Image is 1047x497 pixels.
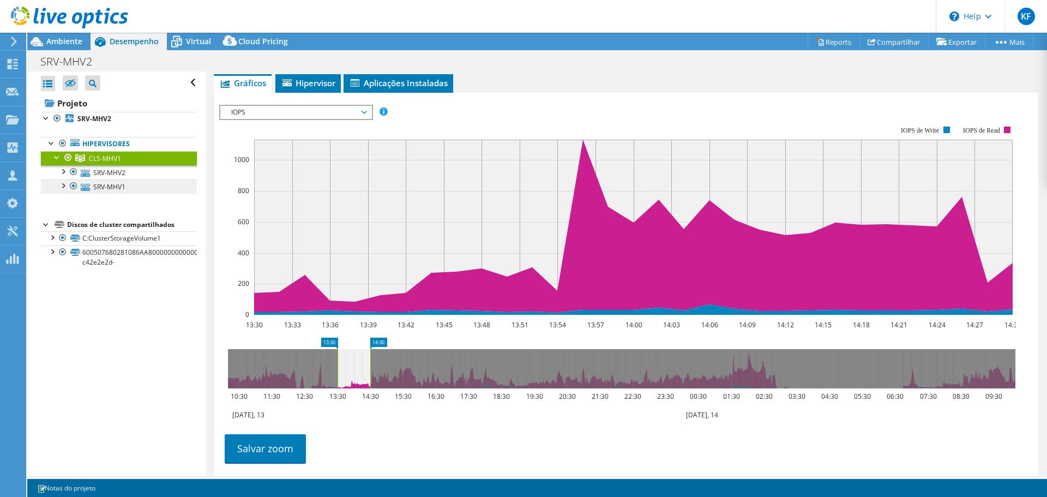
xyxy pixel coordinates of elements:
text: 19:30 [526,392,543,401]
text: 08:30 [953,392,970,401]
a: Compartilhar [859,33,929,50]
span: IOPS [226,106,366,119]
a: SRV-MHV1 [41,179,197,194]
text: 04:30 [821,392,838,401]
text: 13:42 [398,320,414,330]
text: 1000 [234,155,249,164]
text: 15:30 [395,392,412,401]
text: 800 [238,186,249,195]
text: 0 [245,310,249,319]
text: 14:06 [701,320,718,330]
h1: SRV-MHV2 [35,56,109,68]
text: 14:27 [966,320,983,330]
a: 600507680281086AA800000000000001-c42e2e2d- [41,245,197,270]
span: Ambiente [46,36,82,46]
text: 20:30 [559,392,576,401]
text: 16:30 [428,392,444,401]
text: 14:03 [663,320,680,330]
a: Mais [985,33,1033,50]
a: Reports [808,33,860,50]
a: Notas do projeto [29,481,103,495]
text: 23:30 [657,392,674,401]
a: Salvar zoom [225,434,306,463]
text: 02:30 [756,392,773,401]
text: 21:30 [592,392,609,401]
text: 18:30 [493,392,510,401]
a: Exportar [928,33,985,50]
text: 200 [238,279,249,288]
text: 13:57 [587,320,604,330]
text: 00:30 [690,392,707,401]
div: Discos de cluster compartilhados [67,218,197,231]
text: 05:30 [854,392,871,401]
span: Desempenho [110,36,159,46]
a: Hipervisores [41,137,197,151]
text: 600 [238,217,249,226]
a: SRV-MHV2 [41,112,197,126]
text: 13:48 [473,320,490,330]
text: 14:12 [777,320,794,330]
text: 06:30 [887,392,904,401]
text: 13:39 [360,320,377,330]
text: IOPS de Read [963,127,1000,134]
text: 13:54 [549,320,566,330]
text: 13:30 [246,320,263,330]
b: SRV-MHV2 [77,114,111,123]
text: 14:00 [625,320,642,330]
text: 13:51 [512,320,528,330]
a: CLS-MHV1 [41,151,197,165]
text: 14:30 [362,392,379,401]
text: 400 [238,248,249,258]
text: 07:30 [920,392,937,401]
a: Projeto [41,94,197,112]
text: 11:30 [263,392,280,401]
text: 22:30 [624,392,641,401]
text: 14:15 [815,320,832,330]
span: Aplicações Instaladas [349,77,448,88]
text: 13:30 [329,392,346,401]
text: 13:45 [436,320,453,330]
text: 14:21 [890,320,907,330]
text: 12:30 [296,392,313,401]
span: KF [1018,8,1035,25]
text: 14:18 [853,320,870,330]
a: SRV-MHV2 [41,165,197,179]
text: 13:33 [284,320,301,330]
text: 14:24 [929,320,946,330]
text: 10:30 [231,392,248,401]
text: 14:09 [739,320,756,330]
span: Cloud Pricing [238,36,288,46]
text: 09:30 [985,392,1002,401]
span: CLS-MHV1 [89,154,121,163]
svg: \n [949,11,959,21]
text: 13:36 [322,320,339,330]
text: 14:30 [1004,320,1021,330]
span: Virtual [186,36,211,46]
text: 03:30 [789,392,805,401]
text: 17:30 [460,392,477,401]
text: 01:30 [723,392,740,401]
a: C:ClusterStorageVolume1 [41,231,197,245]
span: Gráficos [219,77,266,88]
text: IOPS de Write [901,127,939,134]
span: Hipervisor [281,77,335,88]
